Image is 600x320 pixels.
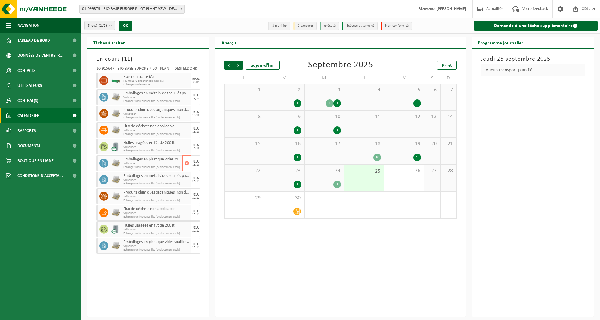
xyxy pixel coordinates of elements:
div: 16/10 [192,147,199,150]
div: JEU. [193,176,199,180]
div: 1 [294,181,301,188]
span: Echange sur fréquence fixe (déplacement exclu) [123,116,190,120]
div: 20/11 [192,230,199,233]
div: 16/10 [192,130,199,133]
span: Flux de déchets non applicable [123,207,190,212]
span: 17 [308,141,341,147]
span: Tableau de bord [17,33,50,48]
span: 01-099379 - BIO BASE EUROPE PILOT PLANT VZW - DESTELDONK [79,5,185,14]
li: à planifier [268,22,290,30]
span: 20 [427,141,437,147]
div: 1 [333,126,341,134]
span: Vrijhouden [123,228,190,232]
div: 16/10 [192,114,199,117]
span: Conditions d'accepta... [17,168,63,183]
div: 10-915647 - BIO BASE EUROPE PILOT PLANT - DESTELDONK [96,67,200,73]
button: Site(s)(2/2) [84,21,115,30]
span: 8 [228,114,261,120]
div: 1 [413,99,421,107]
span: Echange sur fréquence fixe (déplacement exclu) [123,215,190,219]
span: 19 [387,141,421,147]
li: exécuté [320,22,339,30]
span: Bois non traité (A) [123,75,190,79]
div: JEU. [193,193,199,197]
span: 18 [347,141,381,147]
span: 21 [444,141,453,147]
img: LP-PA-00000-WDN-11 [111,192,120,201]
span: 25 [347,168,381,175]
img: LP-PA-00000-WDN-11 [111,109,120,118]
div: JEU. [193,143,199,147]
div: 1 [333,181,341,188]
strong: [PERSON_NAME] [436,7,466,11]
div: Aucun transport planifié [481,64,585,76]
img: LP-PA-00000-WDN-11 [111,159,120,168]
div: 1 [413,154,421,161]
span: 30 [268,195,301,201]
div: 16/10 [192,163,199,166]
span: Vrijhouden [123,195,190,199]
span: 24 [308,168,341,174]
span: Produits chimiques organiques, non dangereux en petit emballage [123,108,190,112]
td: M [264,73,305,84]
span: 22 [228,168,261,174]
td: M [305,73,345,84]
span: Documents [17,138,40,153]
span: Vrijhouden [123,129,190,133]
span: Vrijhouden [123,178,190,182]
img: LP-PA-00000-WDN-11 [111,126,120,135]
span: 6 [427,87,437,93]
span: Emballages en plastique vides souillés par des substances oxydants (comburant) [123,240,190,245]
span: 2 [268,87,301,93]
div: 10 [373,154,381,161]
span: 26 [387,168,421,174]
img: LP-PA-00000-WDN-11 [111,175,120,184]
h3: Jeudi 25 septembre 2025 [481,55,585,64]
span: Vrijhouden [123,245,190,248]
h3: En cours ( ) [96,55,200,64]
span: Echange sur fréquence fixe (déplacement exclu) [123,199,190,202]
img: LP-LD-00200-CU [111,142,120,151]
span: 10 [308,114,341,120]
td: D [441,73,457,84]
div: JEU. [193,160,199,163]
span: Echange sur fréquence fixe (déplacement exclu) [123,99,190,103]
div: JEU. [193,110,199,114]
li: à exécuter [293,22,317,30]
span: 13 [427,114,437,120]
div: 16/10 [192,97,199,100]
span: HK-XC-15-G onbehandeld hout (A) [123,79,190,83]
span: Navigation [17,18,39,33]
span: Vrijhouden [123,162,181,166]
span: 5 [387,87,421,93]
span: Print [442,63,452,68]
td: J [344,73,384,84]
div: 20/11 [192,180,199,183]
span: Emballages en métal vides souillés par des substances dangereuses [123,91,190,96]
img: LP-PA-00000-WDN-11 [111,93,120,102]
span: Vrijhouden [123,145,190,149]
div: MAR. [192,77,200,81]
span: 9 [268,114,301,120]
span: 27 [427,168,437,174]
div: JEU. [193,226,199,230]
span: Echange sur demande [123,83,190,87]
span: Echange sur fréquence fixe (déplacement exclu) [123,248,190,252]
div: JEU. [193,127,199,130]
img: LP-PA-00000-WDN-11 [111,208,120,217]
div: 1 [294,154,301,161]
span: Précédent [224,61,234,70]
div: JEU. [193,242,199,246]
span: 12 [387,114,421,120]
span: Huiles usagées en fût de 200 lt [123,223,190,228]
span: Emballages en plastique vides souillés par des substances oxydants (comburant) [123,157,181,162]
span: Emballages en métal vides souillés par des substances dangereuses [123,174,190,178]
span: Vrijhouden [123,112,190,116]
td: S [424,73,441,84]
span: 16 [268,141,301,147]
div: 1 [294,99,301,107]
span: Utilisateurs [17,78,42,93]
div: 1 [326,99,333,107]
span: Echange sur fréquence fixe (déplacement exclu) [123,149,190,153]
span: 3 [308,87,341,93]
